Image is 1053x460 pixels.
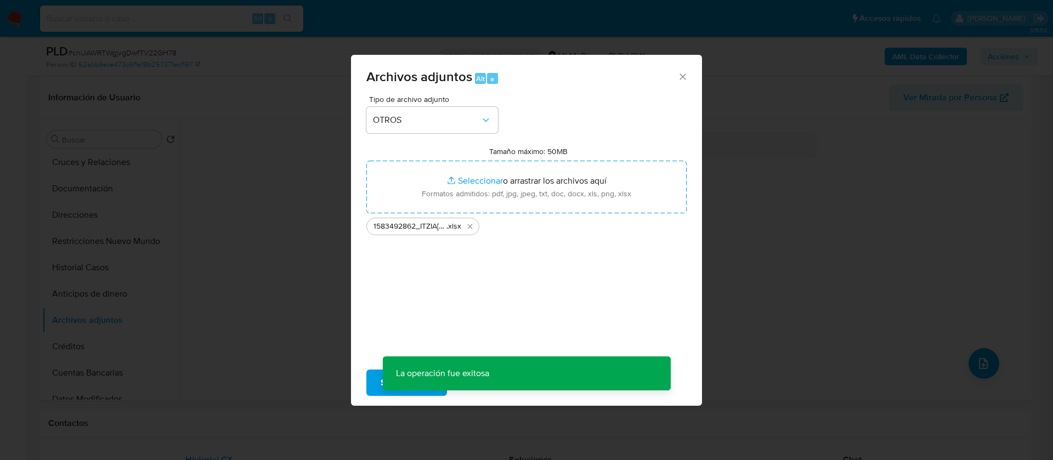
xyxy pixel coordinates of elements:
[466,371,501,395] span: Cancelar
[383,356,502,390] p: La operación fue exitosa
[373,221,446,232] span: 1583492862_ITZIA[PERSON_NAME] 2025
[476,73,485,84] span: Alt
[463,220,477,233] button: Eliminar 1583492862_ITZIA STEPHANIE VERAZA MONTAÑEZ_JULIO 2025.xlsx
[369,95,501,103] span: Tipo de archivo adjunto
[490,73,494,84] span: a
[366,213,687,235] ul: Archivos seleccionados
[366,107,498,133] button: OTROS
[446,221,461,232] span: .xlsx
[366,370,447,396] button: Subir archivo
[366,67,472,86] span: Archivos adjuntos
[373,115,480,126] span: OTROS
[381,371,433,395] span: Subir archivo
[677,71,687,81] button: Cerrar
[489,146,568,156] label: Tamaño máximo: 50MB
